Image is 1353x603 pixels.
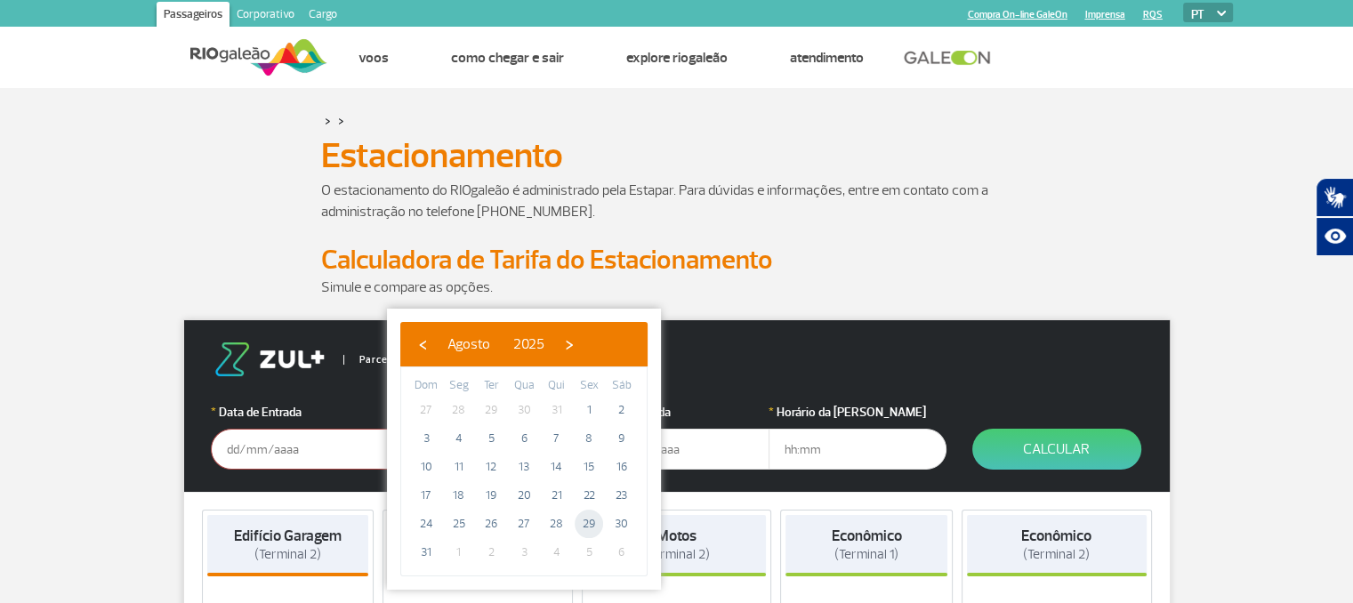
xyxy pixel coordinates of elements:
[575,453,603,481] span: 15
[508,376,541,396] th: weekday
[1023,546,1090,563] span: (Terminal 2)
[302,2,344,30] a: Cargo
[510,396,538,424] span: 30
[608,538,636,567] span: 6
[790,49,864,67] a: Atendimento
[447,335,490,353] span: Agosto
[510,453,538,481] span: 13
[343,355,435,365] span: Parceiro Oficial
[477,538,505,567] span: 2
[656,527,697,545] strong: Motos
[643,546,710,563] span: (Terminal 2)
[412,481,440,510] span: 17
[412,538,440,567] span: 31
[409,331,436,358] button: ‹
[540,376,573,396] th: weekday
[477,396,505,424] span: 29
[325,110,331,131] a: >
[409,333,583,350] bs-datepicker-navigation-view: ​ ​ ​
[475,376,508,396] th: weekday
[769,429,946,470] input: hh:mm
[972,429,1141,470] button: Calcular
[387,309,661,590] bs-datepicker-container: calendar
[412,424,440,453] span: 3
[605,376,638,396] th: weekday
[510,510,538,538] span: 27
[510,481,538,510] span: 20
[502,331,556,358] button: 2025
[575,424,603,453] span: 8
[575,538,603,567] span: 5
[592,429,769,470] input: dd/mm/aaaa
[477,481,505,510] span: 19
[230,2,302,30] a: Corporativo
[321,141,1033,171] h1: Estacionamento
[543,396,571,424] span: 31
[410,376,443,396] th: weekday
[211,429,389,470] input: dd/mm/aaaa
[1316,178,1353,256] div: Plugin de acessibilidade da Hand Talk.
[608,481,636,510] span: 23
[477,453,505,481] span: 12
[1085,9,1125,20] a: Imprensa
[968,9,1067,20] a: Compra On-line GaleOn
[445,481,473,510] span: 18
[254,546,321,563] span: (Terminal 2)
[234,527,342,545] strong: Edifício Garagem
[573,376,606,396] th: weekday
[321,244,1033,277] h2: Calculadora de Tarifa do Estacionamento
[436,331,502,358] button: Agosto
[1316,178,1353,217] button: Abrir tradutor de língua de sinais.
[834,546,898,563] span: (Terminal 1)
[608,510,636,538] span: 30
[575,510,603,538] span: 29
[1021,527,1091,545] strong: Econômico
[556,331,583,358] button: ›
[477,424,505,453] span: 5
[321,277,1033,298] p: Simule e compare as opções.
[445,453,473,481] span: 11
[608,396,636,424] span: 2
[575,396,603,424] span: 1
[445,396,473,424] span: 28
[543,453,571,481] span: 14
[451,49,564,67] a: Como chegar e sair
[1316,217,1353,256] button: Abrir recursos assistivos.
[592,403,769,422] label: Data da Saída
[157,2,230,30] a: Passageiros
[769,403,946,422] label: Horário da [PERSON_NAME]
[510,538,538,567] span: 3
[321,180,1033,222] p: O estacionamento do RIOgaleão é administrado pela Estapar. Para dúvidas e informações, entre em c...
[445,510,473,538] span: 25
[608,424,636,453] span: 9
[543,538,571,567] span: 4
[445,424,473,453] span: 4
[211,342,328,376] img: logo-zul.png
[412,510,440,538] span: 24
[211,403,389,422] label: Data de Entrada
[443,376,476,396] th: weekday
[412,396,440,424] span: 27
[445,538,473,567] span: 1
[412,453,440,481] span: 10
[477,510,505,538] span: 26
[543,481,571,510] span: 21
[510,424,538,453] span: 6
[626,49,728,67] a: Explore RIOgaleão
[608,453,636,481] span: 16
[338,110,344,131] a: >
[513,335,544,353] span: 2025
[543,424,571,453] span: 7
[543,510,571,538] span: 28
[832,527,902,545] strong: Econômico
[575,481,603,510] span: 22
[1143,9,1163,20] a: RQS
[358,49,389,67] a: Voos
